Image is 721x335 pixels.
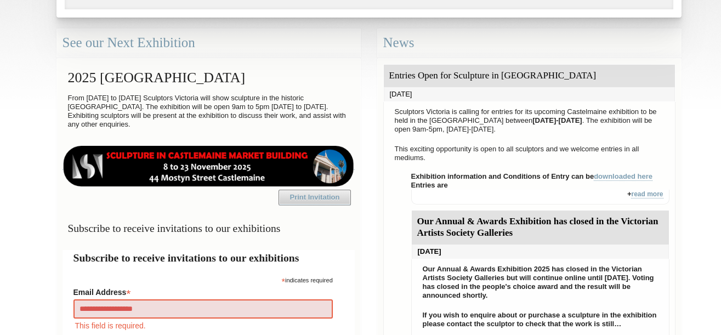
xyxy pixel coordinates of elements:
[389,142,669,165] p: This exciting opportunity is open to all sculptors and we welcome entries in all mediums.
[412,245,669,259] div: [DATE]
[594,172,652,181] a: downloaded here
[412,211,669,245] div: Our Annual & Awards Exhibition has closed in the Victorian Artists Society Galleries
[384,87,675,101] div: [DATE]
[73,285,333,298] label: Email Address
[389,105,669,137] p: Sculptors Victoria is calling for entries for its upcoming Castelmaine exhibition to be held in t...
[417,262,663,303] p: Our Annual & Awards Exhibition 2025 has closed in the Victorian Artists Society Galleries but wil...
[532,116,582,124] strong: [DATE]-[DATE]
[63,91,355,132] p: From [DATE] to [DATE] Sculptors Victoria will show sculpture in the historic [GEOGRAPHIC_DATA]. T...
[411,172,653,181] strong: Exhibition information and Conditions of Entry can be
[411,190,669,205] div: +
[73,250,344,266] h2: Subscribe to receive invitations to our exhibitions
[63,218,355,239] h3: Subscribe to receive invitations to our exhibitions
[63,146,355,186] img: castlemaine-ldrbd25v2.png
[417,308,663,331] p: If you wish to enquire about or purchase a sculpture in the exhibition please contact the sculpto...
[279,190,351,205] a: Print Invitation
[377,29,682,58] div: News
[73,274,333,285] div: indicates required
[384,65,675,87] div: Entries Open for Sculpture in [GEOGRAPHIC_DATA]
[56,29,361,58] div: See our Next Exhibition
[73,320,333,332] div: This field is required.
[63,64,355,91] h2: 2025 [GEOGRAPHIC_DATA]
[631,190,663,198] a: read more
